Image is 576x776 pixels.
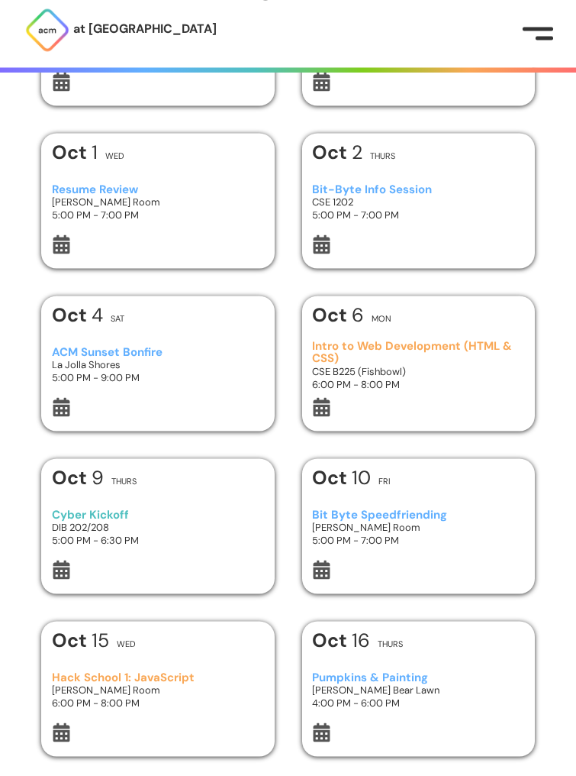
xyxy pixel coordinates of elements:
h3: Intro to Web Development (HTML & CSS) [312,340,525,365]
h2: Thurs [378,640,403,648]
b: Oct [312,140,352,165]
h3: Hack School 1: JavaScript [52,671,265,684]
h1: 6 [312,306,364,325]
h3: La Jolla Shores [52,358,265,371]
h3: 6:00 PM - 8:00 PM [312,378,525,391]
h3: ACM Sunset Bonfire [52,346,265,359]
b: Oct [52,302,92,328]
h3: 6:00 PM - 8:00 PM [52,697,265,710]
h2: Sat [111,315,124,323]
h3: Resume Review [52,183,265,196]
h3: 5:00 PM - 7:00 PM [312,534,525,547]
b: Oct [52,465,92,490]
h2: Wed [117,640,136,648]
h3: [PERSON_NAME] Room [312,521,525,534]
h3: Cyber Kickoff [52,509,265,522]
h3: 5:00 PM - 6:30 PM [52,534,265,547]
h1: 10 [312,468,371,487]
h3: 5:00 PM - 7:00 PM [52,209,265,221]
img: ACM Logo [24,7,70,53]
h1: 9 [52,468,104,487]
h1: 4 [52,306,103,325]
h2: Thurs [370,152,395,160]
h1: 2 [312,143,362,162]
h3: [PERSON_NAME] Room [52,684,265,697]
h3: 5:00 PM - 7:00 PM [312,209,525,221]
h3: CSE B225 (Fishbowl) [312,365,525,378]
b: Oct [312,628,352,653]
h3: DIB 202/208 [52,521,265,534]
b: Oct [52,140,92,165]
h2: Fri [378,477,391,486]
h3: 5:00 PM - 9:00 PM [52,371,265,384]
h1: 1 [52,143,98,162]
h3: [PERSON_NAME] Bear Lawn [312,684,525,697]
h3: Bit Byte Speedfriending [312,509,525,522]
h2: Mon [372,315,391,323]
h2: Thurs [111,477,137,486]
b: Oct [52,628,92,653]
a: at [GEOGRAPHIC_DATA] [24,7,217,53]
h3: CSE 1202 [312,196,525,209]
h3: [PERSON_NAME] Room [52,196,265,209]
h3: 4:00 PM - 6:00 PM [312,697,525,710]
h1: 15 [52,631,109,650]
h3: Bit-Byte Info Session [312,183,525,196]
b: Oct [312,302,352,328]
b: Oct [312,465,352,490]
h2: Wed [105,152,124,160]
h3: Pumpkins & Painting [312,671,525,684]
p: at [GEOGRAPHIC_DATA] [73,19,217,39]
h1: 16 [312,631,370,650]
